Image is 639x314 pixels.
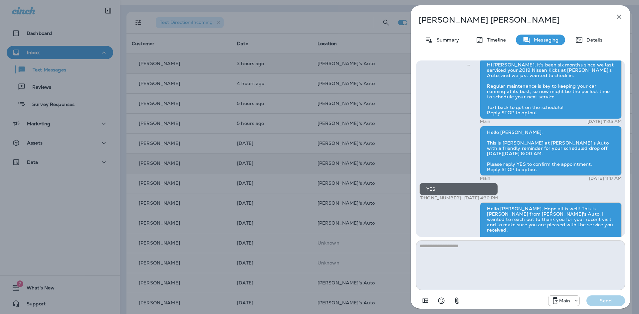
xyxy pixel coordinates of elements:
[531,37,558,43] p: Messaging
[419,15,600,25] p: [PERSON_NAME] [PERSON_NAME]
[484,37,506,43] p: Timeline
[480,202,622,268] div: Hello [PERSON_NAME], Hope all is well! This is [PERSON_NAME] from [PERSON_NAME]'s Auto. I wanted ...
[464,195,498,201] p: [DATE] 4:30 PM
[480,176,490,181] p: Main
[419,294,432,307] button: Add in a premade template
[433,37,459,43] p: Summary
[559,298,570,303] p: Main
[467,205,470,211] span: Sent
[419,183,498,195] div: YES
[480,58,622,119] div: Hi [PERSON_NAME], it's been six months since we last serviced your 2019 Nissan Kicks at [PERSON_N...
[548,297,580,305] div: +1 (941) 231-4423
[419,195,461,201] p: [PHONE_NUMBER]
[480,119,490,124] p: Main
[583,37,602,43] p: Details
[587,119,622,124] p: [DATE] 11:25 AM
[435,294,448,307] button: Select an emoji
[589,176,622,181] p: [DATE] 11:17 AM
[480,126,622,176] div: Hello [PERSON_NAME], This is [PERSON_NAME] at [PERSON_NAME]'s Auto with a friendly reminder for y...
[467,61,470,67] span: Sent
